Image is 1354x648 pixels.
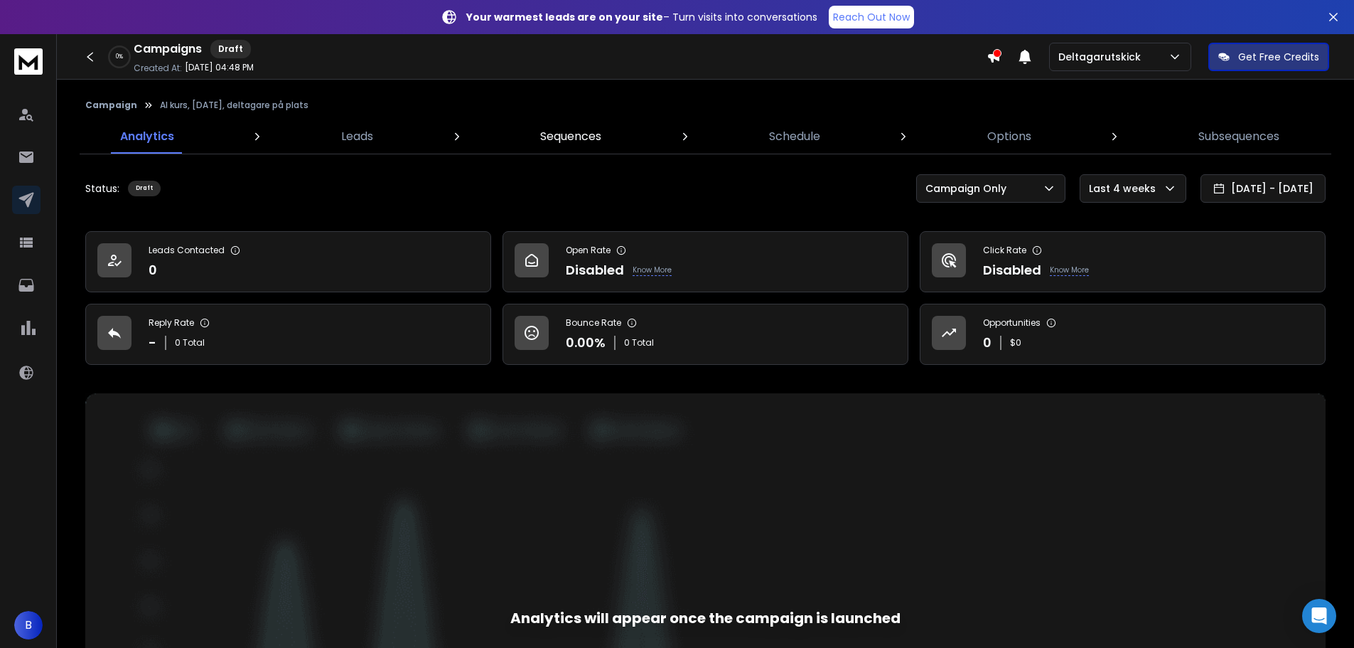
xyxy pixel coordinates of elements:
[829,6,914,28] a: Reach Out Now
[85,304,491,365] a: Reply Rate-0 Total
[175,337,205,349] p: 0 Total
[1010,337,1021,349] p: $ 0
[510,608,901,628] div: Analytics will appear once the campaign is launched
[566,260,624,280] p: Disabled
[1050,265,1089,276] p: Know More
[210,40,251,58] div: Draft
[149,245,225,256] p: Leads Contacted
[1302,599,1336,633] div: Open Intercom Messenger
[769,128,820,145] p: Schedule
[761,119,829,154] a: Schedule
[1058,50,1146,64] p: Deltagarutskick
[983,333,992,353] p: 0
[1238,50,1319,64] p: Get Free Credits
[624,337,654,349] p: 0 Total
[14,611,43,639] button: B
[341,128,373,145] p: Leads
[540,128,601,145] p: Sequences
[920,231,1326,292] a: Click RateDisabledKnow More
[566,245,611,256] p: Open Rate
[134,63,182,74] p: Created At:
[987,128,1031,145] p: Options
[149,317,194,329] p: Reply Rate
[979,119,1040,154] a: Options
[185,62,254,73] p: [DATE] 04:48 PM
[532,119,610,154] a: Sequences
[149,260,157,280] p: 0
[503,231,908,292] a: Open RateDisabledKnow More
[1208,43,1329,71] button: Get Free Credits
[566,333,606,353] p: 0.00 %
[134,41,202,58] h1: Campaigns
[833,10,910,24] p: Reach Out Now
[116,53,123,61] p: 0 %
[333,119,382,154] a: Leads
[112,119,183,154] a: Analytics
[85,100,137,111] button: Campaign
[983,260,1041,280] p: Disabled
[503,304,908,365] a: Bounce Rate0.00%0 Total
[633,265,672,276] p: Know More
[14,48,43,75] img: logo
[1089,181,1161,196] p: Last 4 weeks
[983,317,1041,329] p: Opportunities
[120,128,174,145] p: Analytics
[1198,128,1279,145] p: Subsequences
[466,10,817,24] p: – Turn visits into conversations
[149,333,156,353] p: -
[566,317,621,329] p: Bounce Rate
[920,304,1326,365] a: Opportunities0$0
[466,10,663,24] strong: Your warmest leads are on your site
[85,231,491,292] a: Leads Contacted0
[925,181,1012,196] p: Campaign Only
[85,181,119,196] p: Status:
[1200,174,1326,203] button: [DATE] - [DATE]
[1190,119,1288,154] a: Subsequences
[160,100,308,111] p: AI kurs, [DATE], deltagare på plats
[128,181,161,196] div: Draft
[983,245,1026,256] p: Click Rate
